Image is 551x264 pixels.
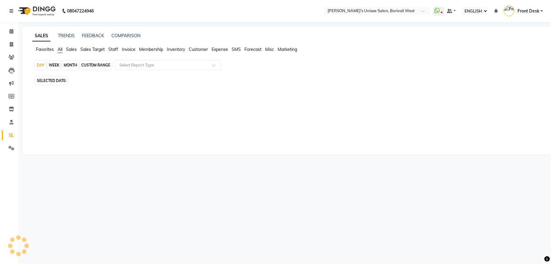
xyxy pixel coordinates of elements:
img: logo [16,2,57,20]
span: Misc [265,47,274,52]
span: Invoice [122,47,135,52]
span: Inventory [167,47,185,52]
div: WEEK [47,61,61,70]
span: Staff [108,47,118,52]
span: Favorites [36,47,54,52]
img: Front Desk [504,5,514,16]
div: DAY [35,61,46,70]
b: 08047224946 [67,2,94,20]
span: SMS [232,47,241,52]
span: Marketing [278,47,297,52]
span: Front Desk [518,8,539,14]
a: SALES [32,30,51,41]
span: Membership [139,47,163,52]
a: FEEDBACK [82,33,104,38]
div: CUSTOM RANGE [80,61,112,70]
span: Expense [212,47,228,52]
span: Sales [66,47,77,52]
span: Forecast [244,47,261,52]
a: COMPARISON [111,33,140,38]
span: SELECTED DATE: [35,77,68,84]
a: TRENDS [58,33,75,38]
span: Customer [189,47,208,52]
div: MONTH [62,61,79,70]
span: All [58,47,62,52]
span: Sales Target [80,47,105,52]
